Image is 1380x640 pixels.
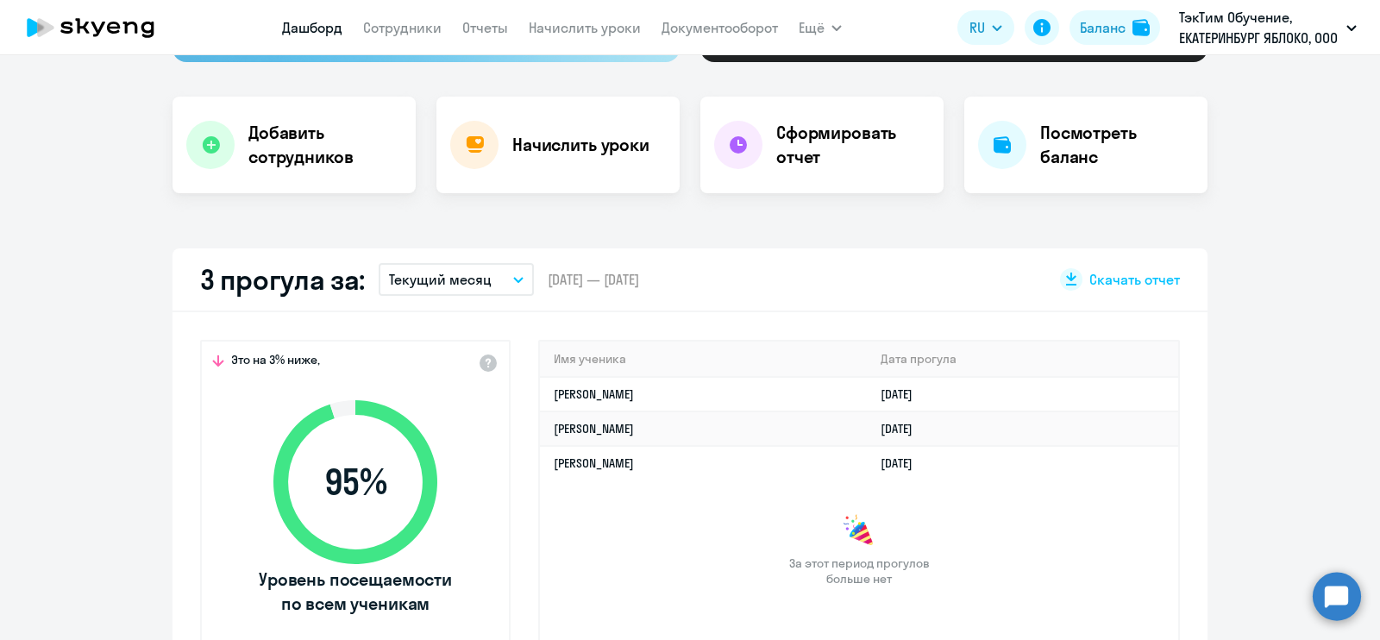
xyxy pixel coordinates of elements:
a: Документооборот [662,19,778,36]
a: [DATE] [881,455,926,471]
a: Начислить уроки [529,19,641,36]
span: Ещё [799,17,825,38]
button: ТэкТим Обучение, ЕКАТЕРИНБУРГ ЯБЛОКО, ООО [1170,7,1365,48]
span: Это на 3% ниже, [231,352,320,373]
h4: Посмотреть баланс [1040,121,1194,169]
button: Текущий месяц [379,263,534,296]
img: balance [1132,19,1150,36]
div: Баланс [1080,17,1126,38]
p: ТэкТим Обучение, ЕКАТЕРИНБУРГ ЯБЛОКО, ООО [1179,7,1339,48]
a: [PERSON_NAME] [554,455,634,471]
h4: Начислить уроки [512,133,649,157]
span: RU [969,17,985,38]
button: Ещё [799,10,842,45]
a: [PERSON_NAME] [554,386,634,402]
a: Сотрудники [363,19,442,36]
h4: Сформировать отчет [776,121,930,169]
span: За этот период прогулов больше нет [787,555,931,587]
a: Дашборд [282,19,342,36]
button: RU [957,10,1014,45]
img: congrats [842,514,876,549]
span: Уровень посещаемости по всем ученикам [256,568,455,616]
span: 95 % [256,461,455,503]
a: [PERSON_NAME] [554,421,634,436]
span: [DATE] — [DATE] [548,270,639,289]
th: Имя ученика [540,342,867,377]
h4: Добавить сотрудников [248,121,402,169]
h2: 3 прогула за: [200,262,365,297]
a: Отчеты [462,19,508,36]
button: Балансbalance [1069,10,1160,45]
a: [DATE] [881,421,926,436]
th: Дата прогула [867,342,1178,377]
span: Скачать отчет [1089,270,1180,289]
p: Текущий месяц [389,269,492,290]
a: [DATE] [881,386,926,402]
